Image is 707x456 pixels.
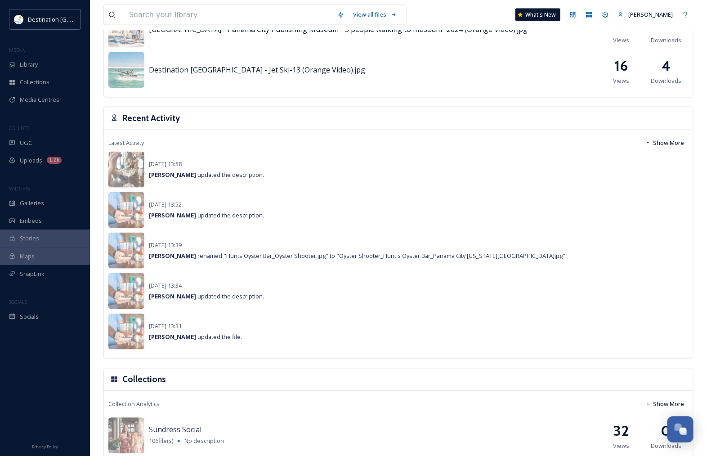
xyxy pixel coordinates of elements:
span: Embeds [20,217,42,225]
img: f6edaf4a-247a-44d4-a7d4-bd2ece2f58df.jpg [108,418,144,454]
span: Downloads [651,442,681,451]
span: updated the description. [149,293,264,301]
span: [DATE] 13:34 [149,282,182,290]
h3: Recent Activity [122,112,180,125]
span: Maps [20,252,35,261]
span: 106 file(s) [149,437,173,446]
img: a08eda13-99d1-425b-a35b-e41f9e1a190f.jpg [108,52,144,88]
span: Views [613,442,629,451]
span: Stories [20,234,39,243]
h2: 32 [613,420,629,442]
span: Downloads [651,36,681,45]
span: Destination [GEOGRAPHIC_DATA] - Jet Ski-13 (Orange Video).jpg [149,65,365,75]
button: Show More [641,134,689,152]
img: 6000b314-4741-4212-9812-5ec767306e9c.jpg [108,314,144,350]
button: Open Chat [667,416,694,442]
img: c7410c0f-de1c-428e-a777-a4593fd4843d.jpg [108,152,144,188]
img: 6000b314-4741-4212-9812-5ec767306e9c.jpg [108,192,144,228]
a: [PERSON_NAME] [613,6,677,23]
span: Views [613,36,629,45]
strong: [PERSON_NAME] [149,252,196,260]
strong: [PERSON_NAME] [149,293,196,301]
span: [DATE] 13:52 [149,201,182,209]
span: UGC [20,139,32,147]
img: 6000b314-4741-4212-9812-5ec767306e9c.jpg [108,273,144,309]
span: [DATE] 13:39 [149,241,182,249]
span: Sundress Social [149,425,201,435]
h2: 16 [614,55,628,77]
span: updated the description. [149,171,264,179]
span: Uploads [20,156,42,165]
span: Galleries [20,199,44,208]
h3: Collections [122,373,166,386]
span: Latest Activity [108,139,144,147]
span: Media Centres [20,95,59,104]
span: Collection Analytics [108,400,160,409]
span: No description [184,437,224,445]
a: Privacy Policy [32,441,58,451]
span: Collections [20,78,49,86]
div: 1.2k [47,157,62,164]
button: Show More [641,396,689,413]
span: updated the file. [149,333,242,341]
span: Socials [20,312,39,321]
span: Views [613,77,629,85]
span: WIDGETS [9,185,30,192]
strong: [PERSON_NAME] [149,171,196,179]
span: [PERSON_NAME] [628,10,673,18]
img: 6000b314-4741-4212-9812-5ec767306e9c.jpg [108,233,144,269]
strong: [PERSON_NAME] [149,333,196,341]
span: renamed "Hunts Oyster Bar_Oyster Shooter.jpg" to "Oyster Shooter_Hunt's Oyster Bar_Panama City [U... [149,252,567,260]
span: COLLECT [9,125,28,131]
span: Downloads [651,77,681,85]
span: Destination [GEOGRAPHIC_DATA] [28,15,117,23]
span: SnapLink [20,270,45,278]
span: updated the description. [149,212,264,220]
h2: 4 [662,55,671,77]
span: MEDIA [9,46,25,53]
h2: 0 [661,420,671,442]
input: Search your library [125,5,333,25]
span: SOCIALS [9,298,27,305]
strong: [PERSON_NAME] [149,212,196,220]
span: [DATE] 13:58 [149,160,182,168]
span: Privacy Policy [32,444,58,450]
span: [DATE] 13:31 [149,322,182,330]
a: View all files [349,6,402,23]
img: download.png [14,15,23,24]
span: Library [20,60,38,69]
a: What's New [515,9,560,21]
